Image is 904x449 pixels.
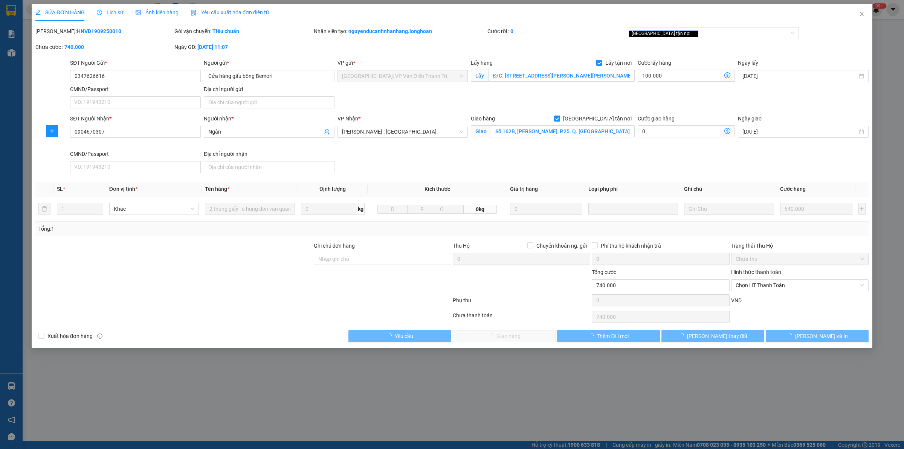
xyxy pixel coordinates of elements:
[377,205,408,214] input: D
[425,186,450,192] span: Kích thước
[314,243,355,249] label: Ghi chú đơn hàng
[638,60,671,66] label: Cước lấy hàng
[136,9,179,15] span: Ảnh kiện hàng
[204,161,334,173] input: Địa chỉ của người nhận
[205,186,229,192] span: Tên hàng
[212,28,239,34] b: Tiêu chuẩn
[35,27,173,35] div: [PERSON_NAME]:
[780,186,806,192] span: Cước hàng
[487,27,625,35] div: Cước rồi :
[692,32,695,35] span: close
[35,9,85,15] span: SỬA ĐƠN HÀNG
[452,296,591,309] div: Phụ thu
[598,242,664,250] span: Phí thu hộ khách nhận trả
[858,203,866,215] button: plus
[44,332,96,340] span: Xuất hóa đơn hàng
[204,114,334,123] div: Người nhận
[314,253,451,265] input: Ghi chú đơn hàng
[191,9,269,15] span: Yêu cầu xuất hóa đơn điện tử
[592,269,616,275] span: Tổng cước
[174,27,312,35] div: Gói vận chuyển:
[742,128,857,136] input: Ngày giao
[795,332,848,340] span: [PERSON_NAME] và In
[348,28,432,34] b: nguyenducanhnhanhang.longhoan
[191,10,197,16] img: icon
[464,205,497,214] span: 0kg
[560,114,635,123] span: [GEOGRAPHIC_DATA] tận nơi
[679,333,687,338] span: loading
[638,70,720,82] input: Cước lấy hàng
[851,4,872,25] button: Close
[197,44,228,50] b: [DATE] 11:07
[471,116,495,122] span: Giao hàng
[38,203,50,215] button: delete
[174,43,312,51] div: Ngày GD:
[407,205,437,214] input: R
[452,311,591,324] div: Chưa thanh toán
[109,186,137,192] span: Đơn vị tính
[204,59,334,67] div: Người gửi
[337,59,468,67] div: VP gửi
[488,70,635,82] input: Lấy tận nơi
[736,253,864,265] span: Chưa thu
[357,203,365,215] span: kg
[342,126,464,137] span: Hồ Chí Minh : Kho Quận 12
[597,332,628,340] span: Thêm ĐH mới
[471,125,491,137] span: Giao
[319,186,346,192] span: Định lượng
[780,203,852,215] input: 0
[533,242,590,250] span: Chuyển khoản ng. gửi
[736,280,864,291] span: Chọn HT Thanh Toán
[731,242,869,250] div: Trạng thái Thu Hộ
[205,203,295,215] input: VD: Bàn, Ghế
[70,150,201,158] div: CMND/Passport
[661,330,764,342] button: [PERSON_NAME] thay đổi
[638,116,675,122] label: Cước giao hàng
[97,10,102,15] span: clock-circle
[348,330,451,342] button: Yêu cầu
[491,125,635,137] input: Giao tận nơi
[453,330,556,342] button: Giao hàng
[324,129,330,135] span: user-add
[35,10,41,15] span: edit
[46,125,58,137] button: plus
[510,28,513,34] b: 0
[602,59,635,67] span: Lấy tận nơi
[585,182,681,196] th: Loại phụ phí
[588,333,597,338] span: loading
[97,9,124,15] span: Lịch sử
[557,330,660,342] button: Thêm ĐH mới
[724,72,730,78] span: dollar-circle
[46,128,58,134] span: plus
[77,28,121,34] b: HNVD1909250010
[70,85,201,93] div: CMND/Passport
[684,203,774,215] input: Ghi Chú
[204,85,334,93] div: Địa chỉ người gửi
[859,11,865,17] span: close
[731,269,781,275] label: Hình thức thanh toán
[395,332,413,340] span: Yêu cầu
[687,332,747,340] span: [PERSON_NAME] thay đổi
[38,225,349,233] div: Tổng: 1
[337,116,358,122] span: VP Nhận
[35,43,173,51] div: Chưa cước :
[471,60,493,66] span: Lấy hàng
[342,70,464,82] span: Hà Nội: VP Văn Điển Thanh Trì
[314,27,486,35] div: Nhân viên tạo:
[471,70,488,82] span: Lấy
[437,205,464,214] input: C
[136,10,141,15] span: picture
[57,186,63,192] span: SL
[787,333,795,338] span: loading
[731,297,742,303] span: VND
[638,125,720,137] input: Cước giao hàng
[738,60,758,66] label: Ngày lấy
[97,333,102,339] span: info-circle
[510,186,538,192] span: Giá trị hàng
[64,44,84,50] b: 740.000
[629,30,698,37] span: [GEOGRAPHIC_DATA] tận nơi
[510,203,582,215] input: 0
[453,243,470,249] span: Thu Hộ
[386,333,395,338] span: loading
[742,72,857,80] input: Ngày lấy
